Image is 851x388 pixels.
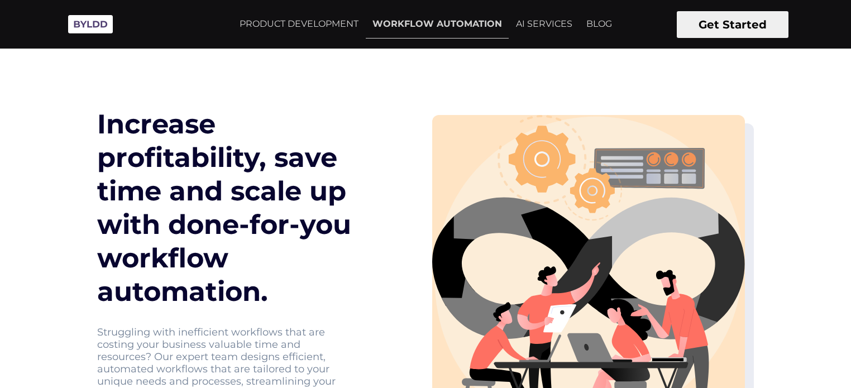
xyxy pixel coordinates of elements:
[509,10,579,38] a: AI SERVICES
[580,10,619,38] a: BLOG
[677,11,788,38] button: Get Started
[97,107,381,308] h1: Increase profitability, save time and scale up with done-for-you workflow automation.
[366,10,509,39] a: WORKFLOW AUTOMATION
[233,10,365,38] a: PRODUCT DEVELOPMENT
[63,9,118,40] img: Byldd - Product Development Company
